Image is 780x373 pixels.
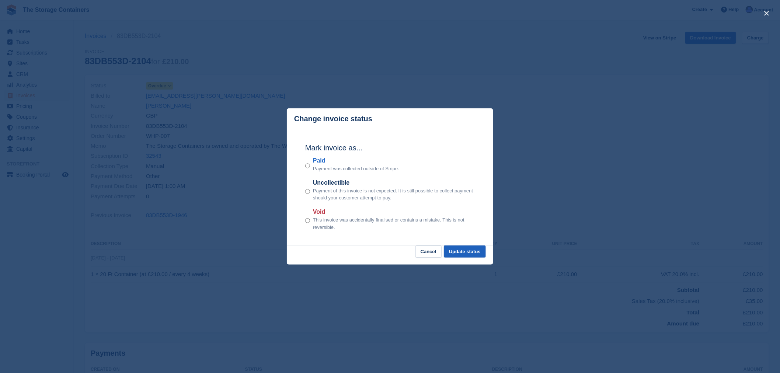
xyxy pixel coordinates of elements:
button: Cancel [415,245,442,258]
button: close [761,7,773,19]
button: Update status [444,245,486,258]
label: Uncollectible [313,178,475,187]
p: This invoice was accidentally finalised or contains a mistake. This is not reversible. [313,216,475,231]
p: Payment of this invoice is not expected. It is still possible to collect payment should your cust... [313,187,475,202]
label: Paid [313,156,399,165]
p: Payment was collected outside of Stripe. [313,165,399,172]
p: Change invoice status [294,115,372,123]
label: Void [313,208,475,216]
h2: Mark invoice as... [305,142,475,153]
